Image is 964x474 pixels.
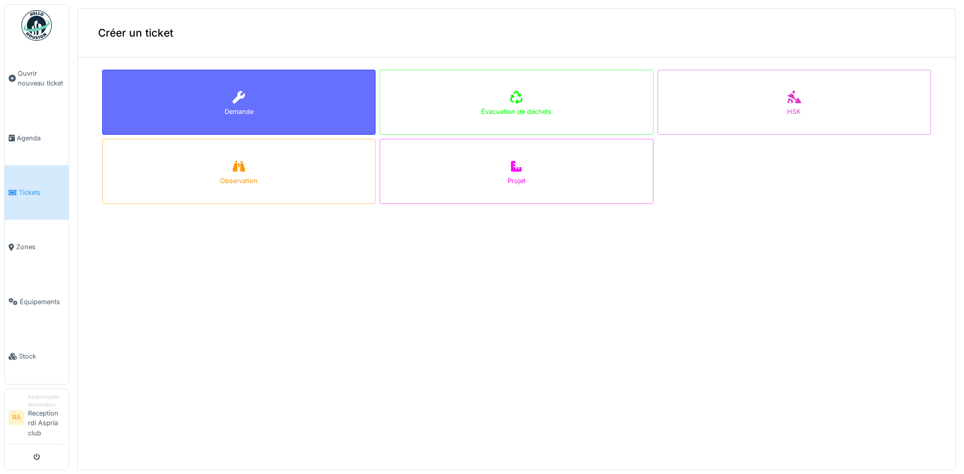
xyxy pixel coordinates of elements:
a: Stock [5,329,69,383]
span: Agenda [17,133,65,143]
div: Évacuation de déchets [481,107,551,116]
div: Créer un ticket [78,9,955,57]
a: Zones [5,220,69,274]
div: Projet [508,176,525,186]
div: Demande [225,107,254,116]
span: Équipements [20,297,65,307]
div: HSK [787,107,801,116]
a: Équipements [5,275,69,329]
li: Reception rdi Aspria club [28,393,65,442]
span: Ouvrir nouveau ticket [18,69,65,88]
div: Observation [220,176,258,186]
a: Tickets [5,165,69,220]
img: Badge_color-CXgf-gQk.svg [21,10,52,41]
a: Ouvrir nouveau ticket [5,46,69,111]
span: Stock [19,351,65,361]
li: RA [9,410,24,425]
a: Agenda [5,111,69,165]
div: Responsable demandeur [28,393,65,409]
span: Zones [16,242,65,252]
a: RA Responsable demandeurReception rdi Aspria club [9,393,65,445]
span: Tickets [19,188,65,197]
